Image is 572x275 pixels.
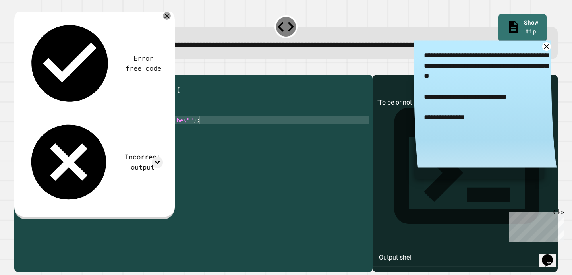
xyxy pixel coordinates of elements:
[124,53,163,74] div: Error free code
[377,98,554,272] div: "To be or not be"
[122,152,163,172] div: Incorrect output
[3,3,55,50] div: Chat with us now!Close
[506,209,564,242] iframe: chat widget
[498,14,547,42] a: Show tip
[539,243,564,267] iframe: chat widget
